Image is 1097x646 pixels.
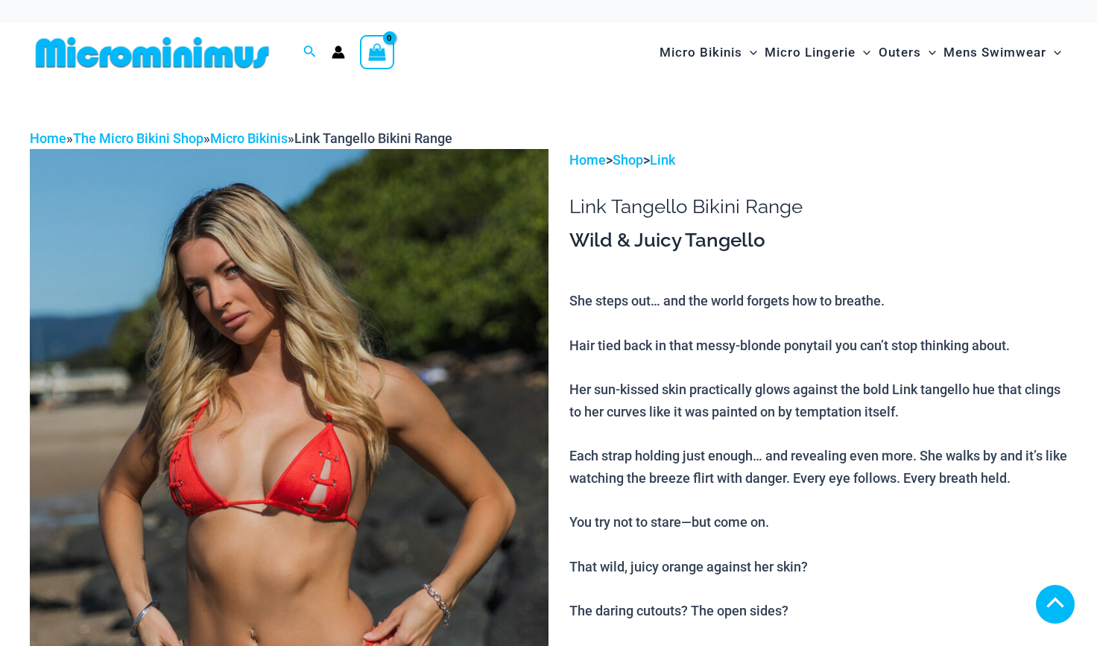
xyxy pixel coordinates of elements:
a: OutersMenu ToggleMenu Toggle [875,30,940,75]
h1: Link Tangello Bikini Range [569,195,1067,218]
span: Link Tangello Bikini Range [294,130,452,146]
span: Menu Toggle [742,34,757,72]
a: Home [569,152,606,168]
a: View Shopping Cart, empty [360,35,394,69]
nav: Site Navigation [654,28,1067,77]
a: Account icon link [332,45,345,59]
a: Micro Bikinis [210,130,288,146]
img: MM SHOP LOGO FLAT [30,36,275,69]
a: Search icon link [303,43,317,62]
a: Micro BikinisMenu ToggleMenu Toggle [656,30,761,75]
h3: Wild & Juicy Tangello [569,228,1067,253]
span: Outers [879,34,921,72]
a: Shop [613,152,643,168]
span: Menu Toggle [1046,34,1061,72]
a: Link [650,152,675,168]
span: Menu Toggle [856,34,870,72]
span: » » » [30,130,452,146]
a: Micro LingerieMenu ToggleMenu Toggle [761,30,874,75]
a: Home [30,130,66,146]
span: Micro Lingerie [765,34,856,72]
a: The Micro Bikini Shop [73,130,203,146]
span: Menu Toggle [921,34,936,72]
a: Mens SwimwearMenu ToggleMenu Toggle [940,30,1065,75]
p: > > [569,149,1067,171]
span: Mens Swimwear [943,34,1046,72]
span: Micro Bikinis [660,34,742,72]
